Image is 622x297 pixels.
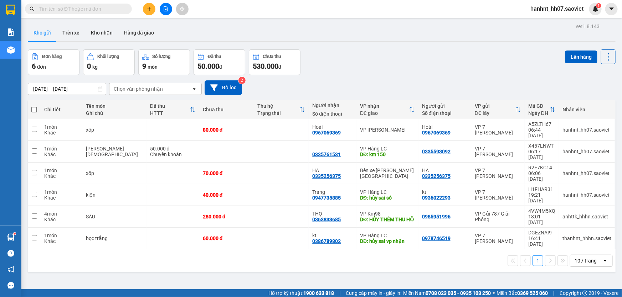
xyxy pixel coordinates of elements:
[86,170,143,176] div: xốp
[37,41,172,86] h2: VP Nhận: VP [PERSON_NAME]
[360,195,415,201] div: DĐ: hủy sai số
[608,6,615,12] span: caret-down
[203,214,251,219] div: 280.000 đ
[475,233,521,244] div: VP 7 [PERSON_NAME]
[422,124,468,130] div: Hoài
[312,195,341,201] div: 0947735885
[176,3,189,15] button: aim
[475,168,521,179] div: VP 7 [PERSON_NAME]
[253,62,278,70] span: 530.000
[180,6,185,11] span: aim
[360,211,415,217] div: VP Km98
[205,80,242,95] button: Bộ lọc
[528,230,555,235] div: DGEZNAI9
[562,192,611,198] div: hanhnt_hh07.saoviet
[528,103,550,109] div: Mã GD
[356,100,418,119] th: Toggle SortBy
[191,86,197,92] svg: open
[254,100,309,119] th: Toggle SortBy
[87,62,91,70] span: 0
[528,121,555,127] div: A5ZLTH67
[562,127,611,133] div: hanhnt_hh07.saoviet
[44,189,79,195] div: 1 món
[30,6,35,11] span: search
[528,214,555,225] div: 18:01 [DATE]
[194,49,245,75] button: Đã thu50.000đ
[562,170,611,176] div: hanhnt_hh07.saoviet
[7,234,15,241] img: warehouse-icon
[422,195,451,201] div: 0936022293
[312,130,341,136] div: 0967069369
[95,6,172,17] b: [DOMAIN_NAME]
[85,24,118,41] button: Kho nhận
[360,127,415,133] div: VP [PERSON_NAME]
[346,289,401,297] span: Cung cấp máy in - giấy in:
[422,110,468,116] div: Số điện thoại
[497,289,548,297] span: Miền Bắc
[475,124,521,136] div: VP 7 [PERSON_NAME]
[562,107,611,112] div: Nhân viên
[475,110,515,116] div: ĐC lấy
[249,49,300,75] button: Chưa thu530.000đ
[475,103,515,109] div: VP gửi
[160,3,172,15] button: file-add
[142,62,146,70] span: 9
[422,130,451,136] div: 0967069369
[312,152,341,157] div: 0335761531
[312,173,341,179] div: 0335256375
[360,189,415,195] div: VP Hàng LC
[42,54,62,59] div: Đơn hàng
[258,110,300,116] div: Trạng thái
[86,146,143,157] div: vali hồng
[28,49,79,75] button: Đơn hàng6đơn
[576,22,600,30] div: ver 1.8.143
[360,152,415,157] div: DĐ: km 150
[562,214,611,219] div: anhttk_hhhn.saoviet
[360,233,415,238] div: VP Hàng LC
[44,217,79,222] div: Khác
[268,289,334,297] span: Hỗ trợ kỹ thuật:
[197,62,219,70] span: 50.000
[86,192,143,198] div: kiện
[360,238,415,244] div: DĐ: hủy sai vp nhận
[39,5,123,13] input: Tìm tên, số ĐT hoặc mã đơn
[4,41,57,53] h2: A5ZLTH67
[148,64,158,70] span: món
[475,189,521,201] div: VP 7 [PERSON_NAME]
[163,6,168,11] span: file-add
[575,257,597,264] div: 10 / trang
[150,110,190,116] div: HTTT
[44,211,79,217] div: 4 món
[422,189,468,195] div: kt
[43,17,87,28] b: Sao Việt
[44,168,79,173] div: 1 món
[528,149,555,160] div: 06:17 [DATE]
[150,146,196,152] div: 50.000 đ
[312,168,353,173] div: HA
[32,62,36,70] span: 6
[312,238,341,244] div: 0386789802
[7,46,15,54] img: warehouse-icon
[360,168,415,179] div: Bến xe [PERSON_NAME] [GEOGRAPHIC_DATA]
[517,290,548,296] strong: 0369 525 060
[44,152,79,157] div: Khác
[525,4,589,13] span: hanhnt_hh07.saoviet
[360,146,415,152] div: VP Hàng LC
[219,64,222,70] span: đ
[605,3,618,15] button: caret-down
[7,28,15,36] img: solution-icon
[360,110,409,116] div: ĐC giao
[203,235,251,241] div: 60.000 đ
[562,235,611,241] div: thanhnt_hhhn.saoviet
[360,217,415,222] div: DĐ: HỦY THÊM THU HỘ
[14,233,16,235] sup: 1
[44,130,79,136] div: Khác
[422,214,451,219] div: 0985951996
[493,292,495,295] span: ⚪️
[86,235,143,241] div: bọc trắng
[44,195,79,201] div: Khác
[7,266,14,273] span: notification
[528,192,555,203] div: 19:21 [DATE]
[44,233,79,238] div: 1 món
[426,290,491,296] strong: 0708 023 035 - 0935 103 250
